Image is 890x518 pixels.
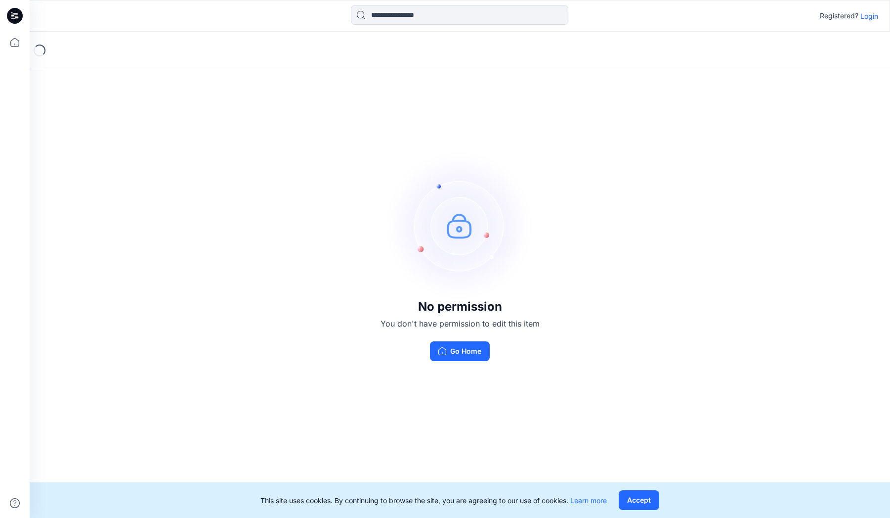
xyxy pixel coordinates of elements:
p: Login [860,11,878,21]
p: You don't have permission to edit this item [381,318,540,330]
button: Accept [619,490,659,510]
img: no-perm.svg [386,151,534,300]
p: This site uses cookies. By continuing to browse the site, you are agreeing to our use of cookies. [260,495,607,506]
p: Registered? [820,10,858,22]
button: Go Home [430,341,490,361]
h3: No permission [381,300,540,314]
a: Learn more [570,496,607,505]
